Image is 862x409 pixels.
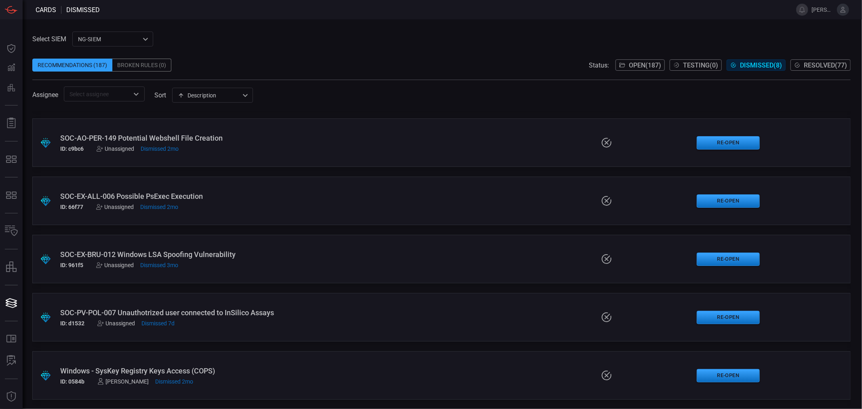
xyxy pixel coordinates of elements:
span: [PERSON_NAME].pajas [811,6,834,13]
span: dismissed [66,6,100,14]
h5: ID: 961f5 [60,262,83,268]
input: Select assignee [66,89,129,99]
button: Inventory [2,221,21,241]
div: SOC-EX-BRU-012 Windows LSA Spoofing Vulnerability [60,250,360,259]
span: Aug 18, 2025 5:24 PM [140,204,178,210]
div: SOC-PV-POL-007 Unauthotrized user connected to InSilico Assays [60,308,360,317]
div: Windows - SysKey Registry Keys Access (COPS) [60,367,360,375]
button: Re-Open [697,369,760,382]
h5: ID: c9bc6 [60,145,84,152]
div: Unassigned [97,145,134,152]
button: Cards [2,293,21,313]
span: Resolved ( 77 ) [804,61,847,69]
div: Unassigned [97,320,135,327]
button: Open(187) [615,59,665,71]
button: MITRE - Exposures [2,150,21,169]
button: ALERT ANALYSIS [2,351,21,371]
button: Preventions [2,78,21,97]
p: NG-SIEM [78,35,140,43]
span: Status: [589,61,609,69]
button: Re-Open [697,194,760,208]
button: Reports [2,114,21,133]
div: Unassigned [96,262,134,268]
button: Dashboard [2,39,21,58]
span: Aug 18, 2025 6:37 PM [141,145,179,152]
button: assets [2,257,21,277]
span: Jul 24, 2025 12:52 PM [140,262,178,268]
span: Oct 07, 2025 5:27 PM [141,320,175,327]
label: sort [154,91,166,99]
div: Recommendations (187) [32,59,112,72]
div: Broken Rules (0) [112,59,171,72]
span: Testing ( 0 ) [683,61,718,69]
div: Unassigned [96,204,134,210]
button: Testing(0) [670,59,722,71]
h5: ID: 66f77 [60,204,83,210]
button: Re-Open [697,136,760,150]
h5: ID: d1532 [60,320,84,327]
h5: ID: 0584b [60,378,84,385]
span: Aug 08, 2025 10:45 AM [155,378,193,385]
span: Cards [36,6,56,14]
button: Open [131,89,142,100]
span: Dismissed ( 8 ) [740,61,782,69]
button: Dismissed(8) [727,59,786,71]
button: Resolved(77) [790,59,851,71]
button: Re-Open [697,311,760,324]
div: SOC-AO-PER-149 Potential Webshell File Creation [60,134,360,142]
div: Description [178,91,240,99]
button: Re-Open [697,253,760,266]
div: [PERSON_NAME] [97,378,149,385]
label: Select SIEM [32,35,66,43]
span: Open ( 187 ) [629,61,661,69]
button: MITRE - Detection Posture [2,186,21,205]
button: Threat Intelligence [2,387,21,407]
button: Detections [2,58,21,78]
div: SOC-EX-ALL-006 Possible PsExec Execution [60,192,360,200]
button: Rule Catalog [2,329,21,349]
span: Assignee [32,91,58,99]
